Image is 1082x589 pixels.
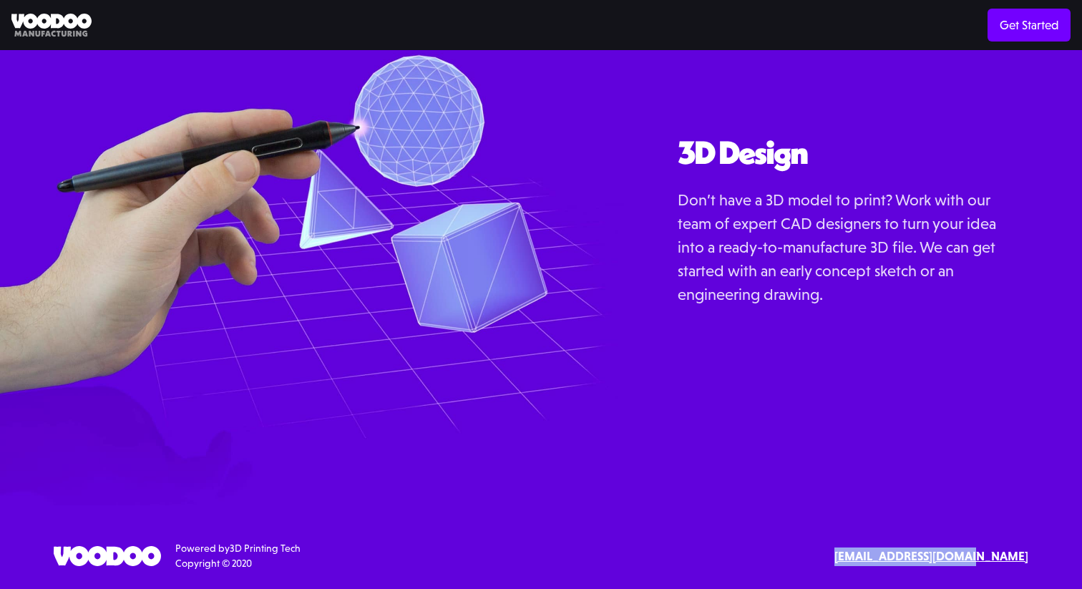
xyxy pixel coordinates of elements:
[39,83,50,94] img: tab_domain_overview_orange.svg
[678,135,1007,171] h2: 3D Design
[54,84,128,94] div: Domain Overview
[230,542,301,554] a: 3D Printing Tech
[142,83,154,94] img: tab_keywords_by_traffic_grey.svg
[988,9,1071,42] a: Get Started
[40,23,70,34] div: v 4.0.25
[23,37,34,49] img: website_grey.svg
[175,541,301,571] div: Powered by Copyright © 2020
[11,14,92,37] img: Voodoo Manufacturing logo
[23,23,34,34] img: logo_orange.svg
[834,547,1028,566] a: [EMAIL_ADDRESS][DOMAIN_NAME]
[158,84,241,94] div: Keywords by Traffic
[834,549,1028,563] strong: [EMAIL_ADDRESS][DOMAIN_NAME]
[678,188,1007,306] p: Don’t have a 3D model to print? Work with our team of expert CAD designers to turn your idea into...
[37,37,157,49] div: Domain: [DOMAIN_NAME]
